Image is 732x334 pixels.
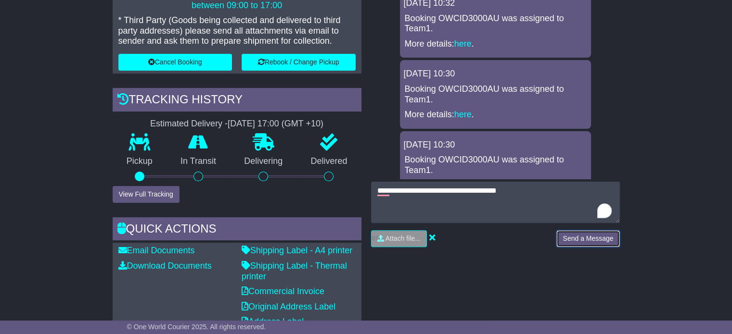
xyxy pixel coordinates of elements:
[118,246,195,255] a: Email Documents
[228,119,323,129] div: [DATE] 17:00 (GMT +10)
[167,156,230,167] p: In Transit
[405,110,586,120] p: More details: .
[113,119,361,129] div: Estimated Delivery -
[556,230,619,247] button: Send a Message
[118,261,212,271] a: Download Documents
[404,69,587,79] div: [DATE] 10:30
[113,186,180,203] button: View Full Tracking
[230,156,296,167] p: Delivering
[371,182,620,223] textarea: To enrich screen reader interactions, please activate Accessibility in Grammarly extension settings
[404,140,587,150] div: [DATE] 10:30
[118,15,356,47] p: * Third Party (Goods being collected and delivered to third party addresses) please send all atta...
[405,155,586,175] p: Booking OWCID3000AU was assigned to Team1.
[113,88,361,114] div: Tracking history
[242,261,347,281] a: Shipping Label - Thermal printer
[405,84,586,105] p: Booking OWCID3000AU was assigned to Team1.
[242,54,356,71] button: Rebook / Change Pickup
[242,317,304,326] a: Address Label
[113,156,167,167] p: Pickup
[127,323,266,331] span: © One World Courier 2025. All rights reserved.
[242,246,352,255] a: Shipping Label - A4 printer
[405,39,586,49] p: More details: .
[454,39,472,49] a: here
[242,286,324,296] a: Commercial Invoice
[454,110,472,119] a: here
[118,54,232,71] button: Cancel Booking
[242,302,335,311] a: Original Address Label
[405,13,586,34] p: Booking OWCID3000AU was assigned to Team1.
[113,217,361,243] div: Quick Actions
[296,156,361,167] p: Delivered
